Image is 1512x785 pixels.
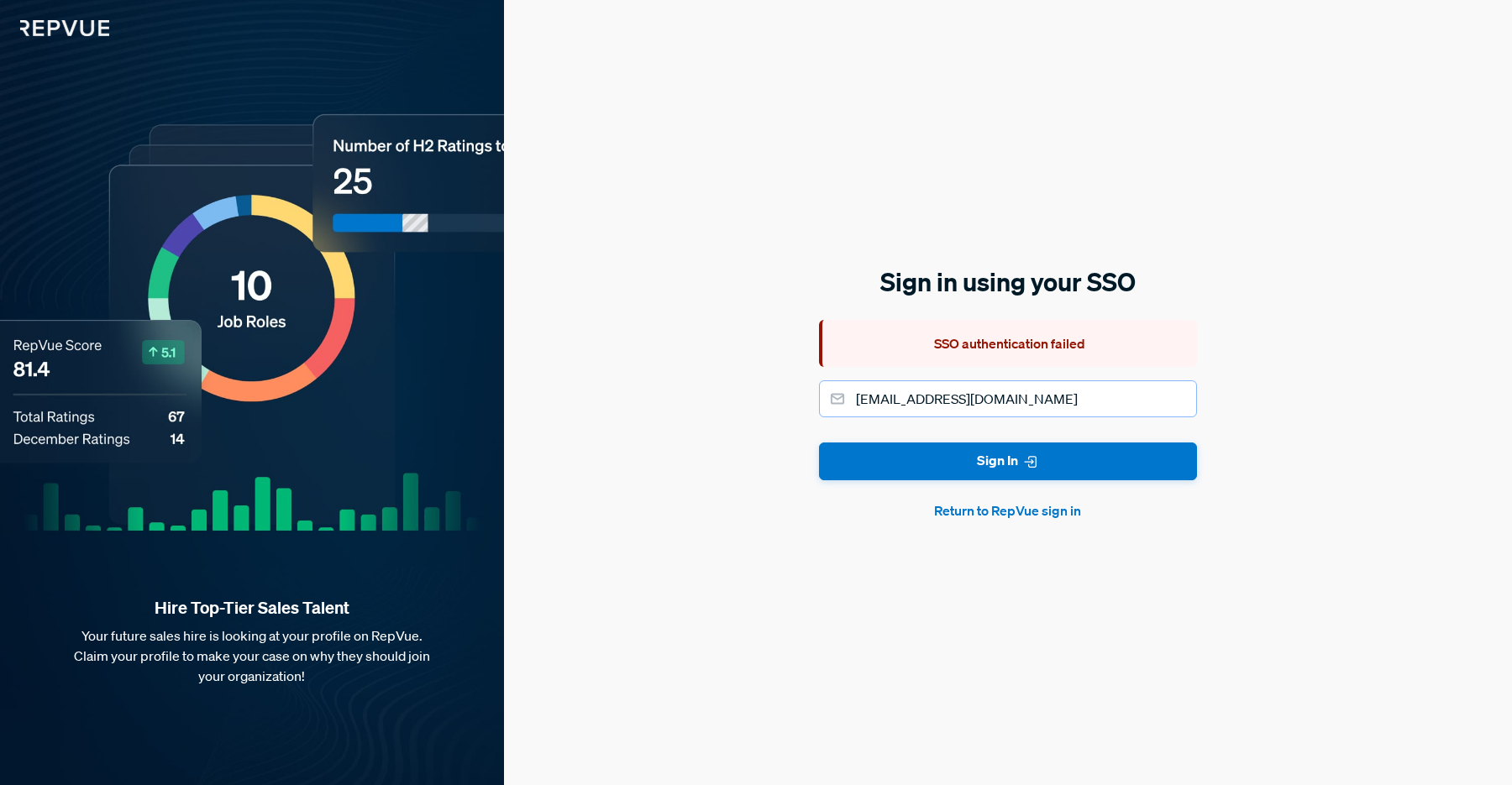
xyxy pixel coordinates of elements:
p: Your future sales hire is looking at your profile on RepVue. Claim your profile to make your case... [27,625,477,686]
button: Return to RepVue sign in [819,500,1197,521]
h5: Sign in using your SSO [819,264,1197,300]
button: Sign In [819,442,1197,480]
strong: Hire Top-Tier Sales Talent [27,597,477,619]
input: Email address [819,380,1197,417]
div: SSO authentication failed [819,320,1197,367]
